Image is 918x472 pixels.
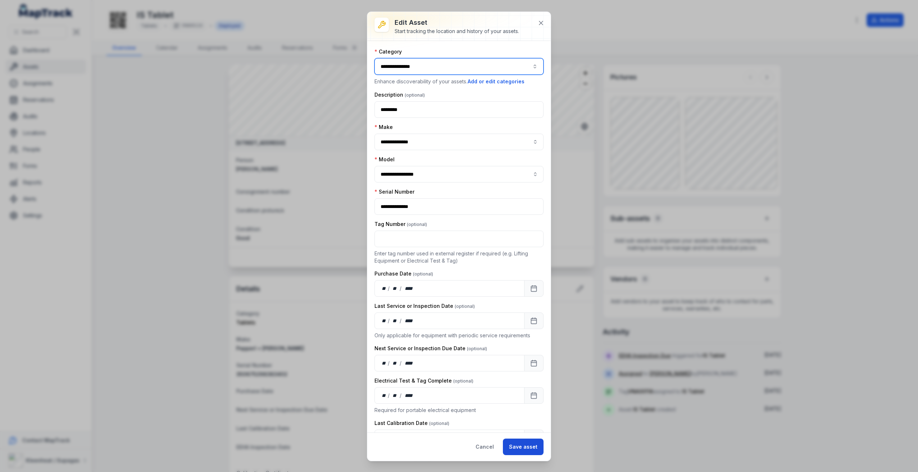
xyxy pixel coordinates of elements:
div: / [400,360,402,367]
div: month, [390,392,400,399]
p: Only applicable for equipment with periodic service requirements [374,332,544,339]
div: / [388,360,390,367]
input: asset-edit:cf[8d30bdcc-ee20-45c2-b158-112416eb6043]-label [374,134,544,150]
label: Last Service or Inspection Date [374,302,475,310]
h3: Edit asset [395,18,519,28]
div: month, [390,285,400,292]
div: / [400,285,402,292]
div: / [388,285,390,292]
div: day, [381,392,388,399]
label: Electrical Test & Tag Complete [374,377,473,384]
label: Serial Number [374,188,414,195]
div: day, [381,317,388,324]
p: Enhance discoverability of your assets. [374,78,544,85]
div: day, [381,285,388,292]
div: Start tracking the location and history of your assets. [395,28,519,35]
div: / [388,317,390,324]
label: Purchase Date [374,270,433,277]
div: year, [402,392,415,399]
div: year, [402,285,415,292]
label: Category [374,48,402,55]
label: Make [374,124,393,131]
button: Cancel [469,439,500,455]
div: year, [402,317,415,324]
div: month, [390,360,400,367]
label: Description [374,91,425,98]
p: Enter tag number used in external register if required (e.g. Lifting Equipment or Electrical Test... [374,250,544,264]
div: year, [402,360,415,367]
button: Calendar [524,280,544,297]
button: Calendar [524,430,544,446]
p: Required for portable electrical equipment [374,407,544,414]
div: month, [390,317,400,324]
label: Tag Number [374,221,427,228]
div: / [400,317,402,324]
input: asset-edit:cf[5827e389-34f9-4b46-9346-a02c2bfa3a05]-label [374,166,544,182]
label: Model [374,156,395,163]
button: Calendar [524,355,544,371]
button: Add or edit categories [467,78,525,85]
div: / [400,392,402,399]
label: Last Calibration Date [374,420,449,427]
button: Save asset [503,439,544,455]
div: day, [381,360,388,367]
div: / [388,392,390,399]
label: Next Service or Inspection Due Date [374,345,487,352]
button: Calendar [524,313,544,329]
button: Calendar [524,387,544,404]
